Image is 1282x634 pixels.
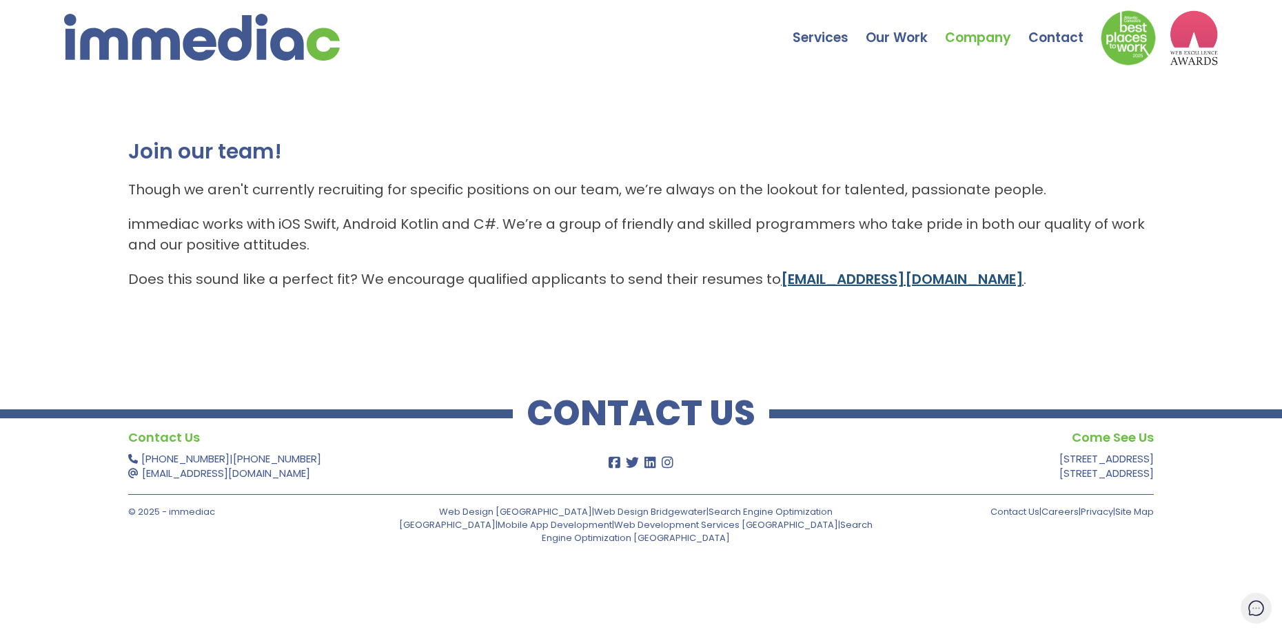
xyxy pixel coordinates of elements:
[142,466,310,480] a: [EMAIL_ADDRESS][DOMAIN_NAME]
[498,518,612,531] a: Mobile App Development
[233,451,321,466] a: [PHONE_NUMBER]
[866,3,945,52] a: Our Work
[1041,505,1079,518] a: Careers
[128,505,374,518] p: © 2025 - immediac
[781,269,1024,289] a: [EMAIL_ADDRESS][DOMAIN_NAME]
[908,505,1154,518] p: | | |
[1081,505,1113,518] a: Privacy
[990,505,1039,518] a: Contact Us
[141,451,230,466] a: [PHONE_NUMBER]
[1028,3,1101,52] a: Contact
[1115,505,1154,518] a: Site Map
[542,518,873,544] a: Search Engine Optimization [GEOGRAPHIC_DATA]
[399,505,833,531] a: Search Engine Optimization [GEOGRAPHIC_DATA]
[128,179,1154,200] p: Though we aren't currently recruiting for specific positions on our team, we’re always on the loo...
[128,214,1154,255] p: immediac works with iOS Swift, Android Kotlin and C#. We’re a group of friendly and skilled progr...
[1170,10,1218,65] img: logo2_wea_nobg.webp
[594,505,706,518] a: Web Design Bridgewater
[1059,451,1154,480] a: [STREET_ADDRESS][STREET_ADDRESS]
[793,3,866,52] a: Services
[128,451,545,480] p: |
[385,505,887,544] p: | | | | |
[128,269,1154,289] p: Does this sound like a perfect fit? We encourage qualified applicants to send their resumes to .
[945,3,1028,52] a: Company
[737,427,1154,448] h4: Come See Us
[128,138,1154,165] h2: Join our team!
[513,400,769,427] h2: CONTACT US
[1101,10,1156,65] img: Down
[64,14,340,61] img: immediac
[128,427,545,448] h4: Contact Us
[439,505,592,518] a: Web Design [GEOGRAPHIC_DATA]
[614,518,838,531] a: Web Development Services [GEOGRAPHIC_DATA]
